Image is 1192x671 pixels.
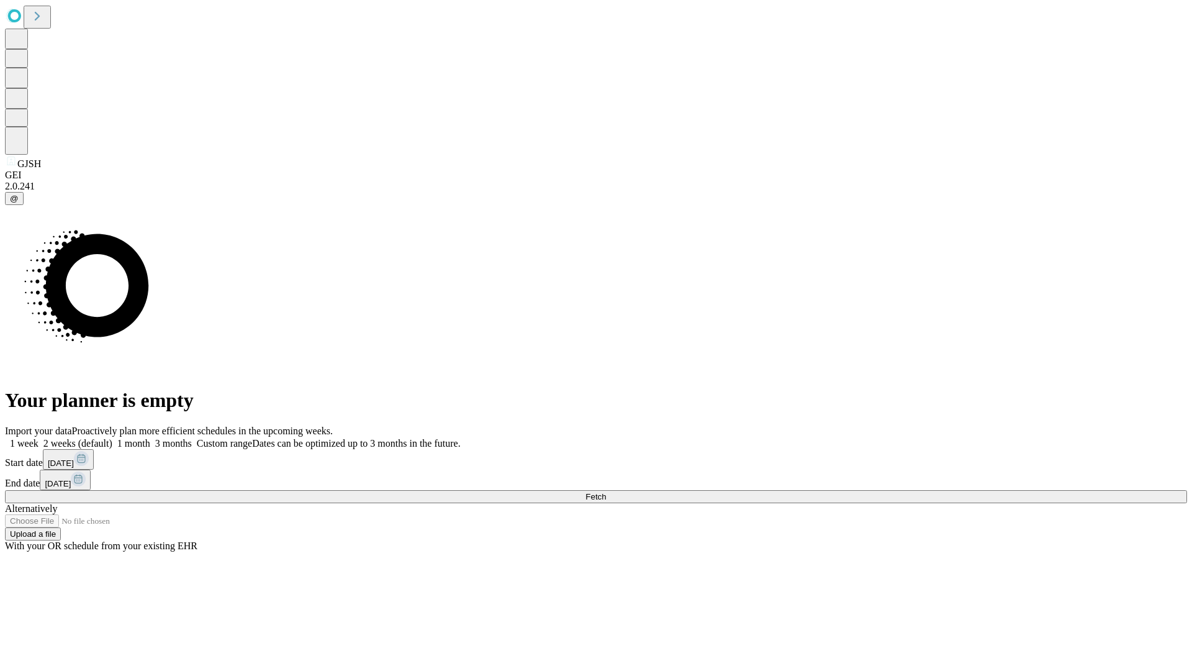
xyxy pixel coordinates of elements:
div: 2.0.241 [5,181,1187,192]
div: GEI [5,170,1187,181]
button: Fetch [5,490,1187,503]
button: [DATE] [43,449,94,470]
span: Dates can be optimized up to 3 months in the future. [252,438,460,449]
span: 3 months [155,438,192,449]
div: End date [5,470,1187,490]
span: GJSH [17,158,41,169]
button: [DATE] [40,470,91,490]
span: Custom range [197,438,252,449]
span: 1 month [117,438,150,449]
span: [DATE] [45,479,71,488]
button: @ [5,192,24,205]
h1: Your planner is empty [5,389,1187,412]
span: 1 week [10,438,38,449]
span: @ [10,194,19,203]
div: Start date [5,449,1187,470]
span: With your OR schedule from your existing EHR [5,541,197,551]
span: [DATE] [48,459,74,468]
span: Import your data [5,426,72,436]
span: Fetch [585,492,606,501]
span: Alternatively [5,503,57,514]
span: Proactively plan more efficient schedules in the upcoming weeks. [72,426,333,436]
span: 2 weeks (default) [43,438,112,449]
button: Upload a file [5,527,61,541]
